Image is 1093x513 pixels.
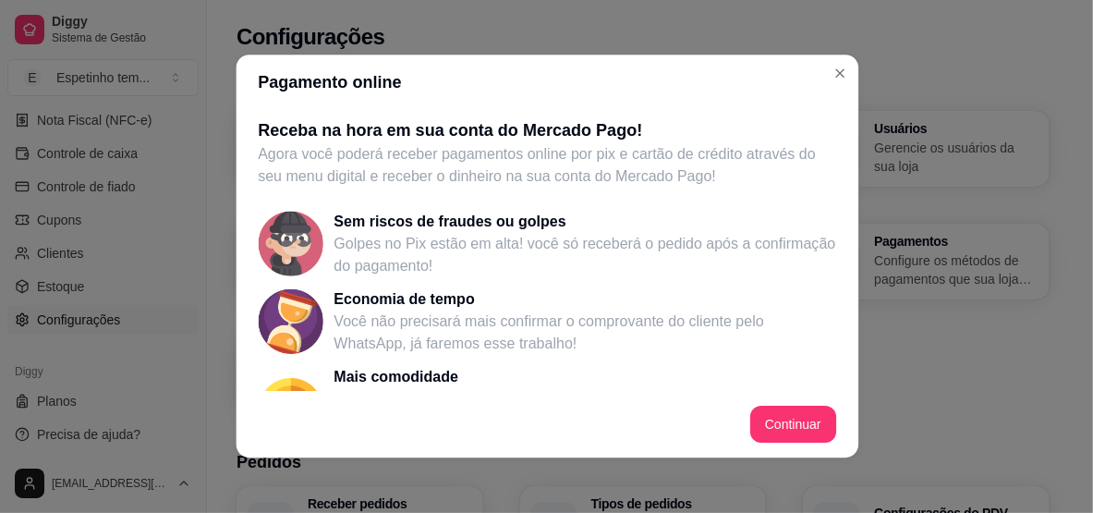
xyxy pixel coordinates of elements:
p: Sem riscos de fraudes ou golpes [334,211,835,233]
p: Você não precisará mais confirmar o comprovante do cliente pelo WhatsApp, já faremos esse trabalho! [334,311,835,355]
img: Sem riscos de fraudes ou golpes [258,212,322,276]
header: Pagamento online [236,55,858,110]
button: Close [824,58,854,88]
img: Mais comodidade [258,378,322,443]
p: Agora você poderá receber pagamentos online por pix e cartão de crédito através do seu menu digit... [258,144,836,189]
p: Economia de tempo [334,288,835,311]
button: Continuar [749,406,835,443]
p: Com a opção de pagamento online, você não precisará se preocupar com troco ou levar maquininha de... [334,388,835,455]
img: Economia de tempo [258,289,322,354]
p: Golpes no Pix estão em alta! você só receberá o pedido após a confirmação do pagamento! [334,233,835,277]
p: Mais comodidade [334,366,835,388]
p: Receba na hora em sua conta do Mercado Pago! [258,118,836,144]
